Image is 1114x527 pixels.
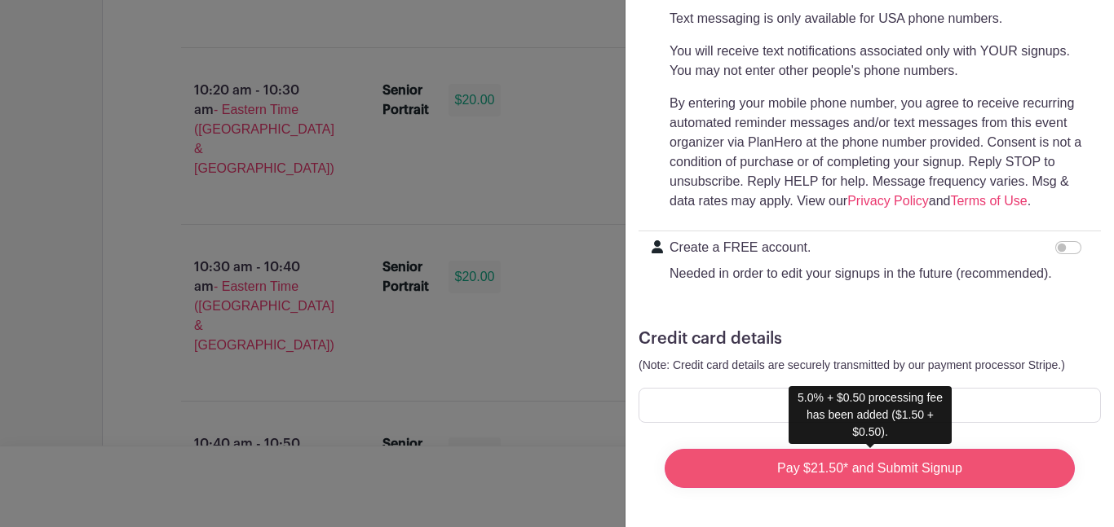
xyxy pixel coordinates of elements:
a: Terms of Use [950,194,1027,208]
p: Needed in order to edit your signups in the future (recommended). [670,264,1052,283]
p: You will receive text notifications associated only with YOUR signups. You may not enter other pe... [670,42,1088,81]
input: Pay $21.50* and Submit Signup [665,449,1075,488]
p: Create a FREE account. [670,238,1052,257]
p: By entering your mobile phone number, you agree to receive recurring automated reminder messages ... [670,94,1088,211]
h5: Credit card details [639,329,1101,349]
iframe: Secure card payment input frame [649,397,1090,413]
a: Privacy Policy [847,194,929,208]
p: Text messaging is only available for USA phone numbers. [670,9,1088,29]
div: 5.0% + $0.50 processing fee has been added ($1.50 + $0.50). [789,386,952,444]
small: (Note: Credit card details are securely transmitted by our payment processor Stripe.) [639,358,1065,371]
